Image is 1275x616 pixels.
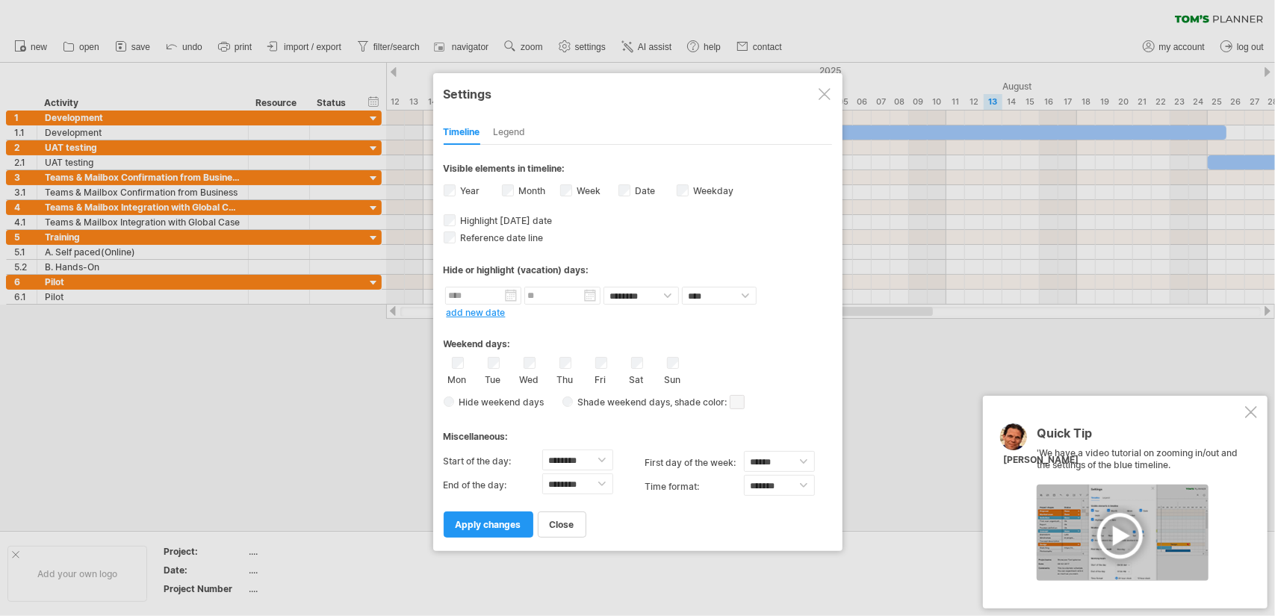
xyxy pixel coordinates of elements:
[691,185,734,196] label: Weekday
[444,264,832,276] div: Hide or highlight (vacation) days:
[444,324,832,353] div: Weekend days:
[444,417,832,446] div: Miscellaneous:
[444,449,542,473] label: Start of the day:
[627,371,646,385] label: Sat
[454,396,545,408] span: Hide weekend days
[730,395,745,409] span: click here to change the shade color
[538,511,586,538] a: close
[494,121,526,145] div: Legend
[448,371,467,385] label: Mon
[1037,427,1242,581] div: 'We have a video tutorial on zooming in/out and the settings of the blue timeline.
[458,185,480,196] label: Year
[444,511,533,538] a: apply changes
[663,371,682,385] label: Sun
[671,393,745,411] span: , shade color:
[592,371,610,385] label: Fri
[444,473,542,497] label: End of the day:
[1003,454,1079,467] div: [PERSON_NAME]
[520,371,539,385] label: Wed
[574,185,601,196] label: Week
[633,185,656,196] label: Date
[456,519,521,530] span: apply changes
[444,163,832,178] div: Visible elements in timeline:
[1037,427,1242,447] div: Quick Tip
[444,80,832,107] div: Settings
[458,215,553,226] span: Highlight [DATE] date
[447,307,506,318] a: add new date
[550,519,574,530] span: close
[645,475,744,499] label: Time format:
[444,121,480,145] div: Timeline
[573,396,671,408] span: Shade weekend days
[484,371,503,385] label: Tue
[556,371,574,385] label: Thu
[516,185,546,196] label: Month
[458,232,544,243] span: Reference date line
[645,451,744,475] label: first day of the week:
